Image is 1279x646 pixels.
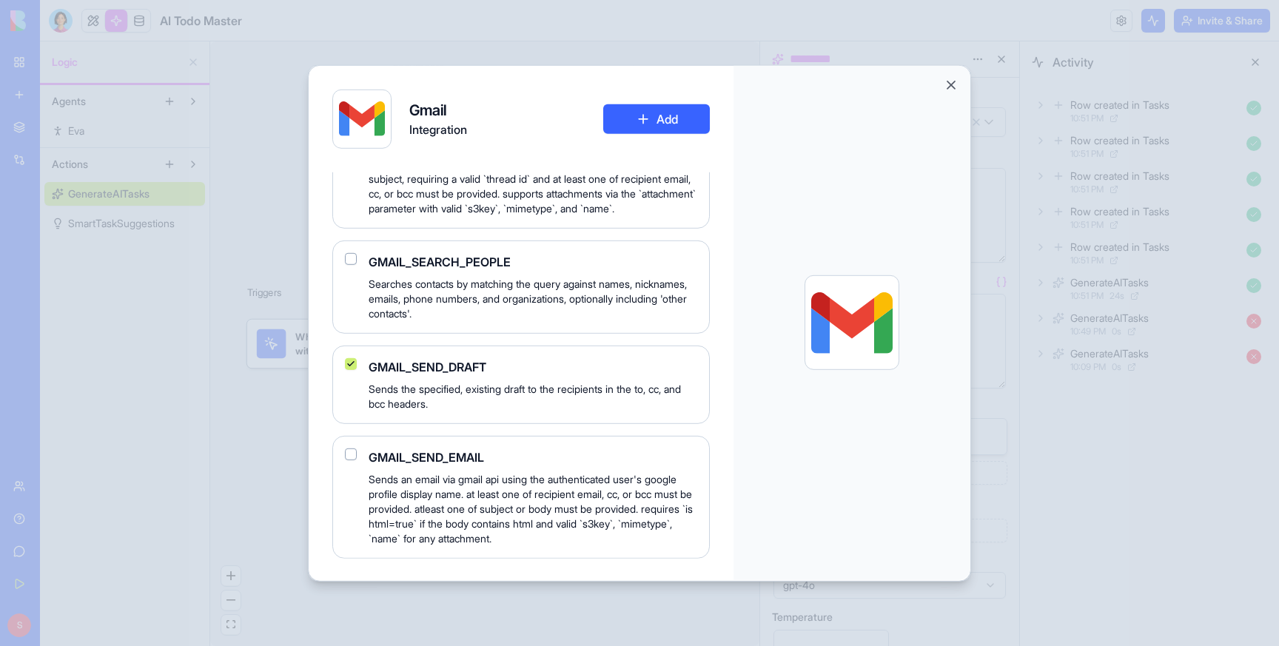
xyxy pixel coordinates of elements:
span: Sends an email via gmail api using the authenticated user's google profile display name. at least... [369,471,697,545]
span: GMAIL_SEND_DRAFT [369,357,697,375]
span: GMAIL_SEARCH_PEOPLE [369,252,697,270]
span: Sends a reply within a specific gmail thread using the original thread's subject, requiring a val... [369,156,697,215]
button: Close [944,77,959,92]
span: Sends the specified, existing draft to the recipients in the to, cc, and bcc headers. [369,381,697,411]
h4: Gmail [409,99,467,120]
span: Integration [409,120,467,138]
span: GMAIL_SEND_EMAIL [369,448,697,465]
button: Add [603,104,710,133]
span: Searches contacts by matching the query against names, nicknames, emails, phone numbers, and orga... [369,276,697,320]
